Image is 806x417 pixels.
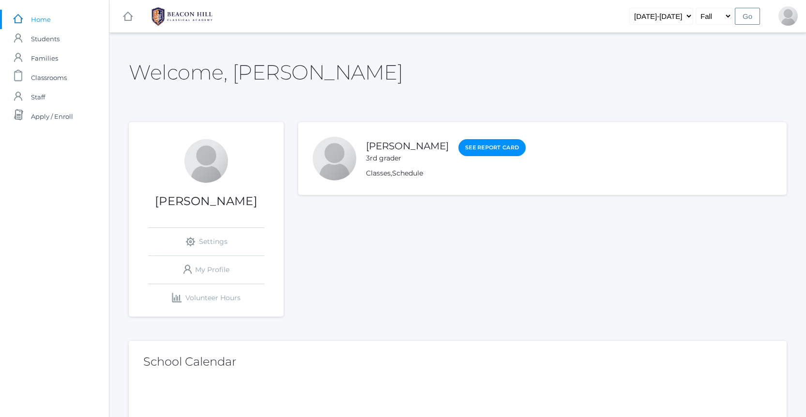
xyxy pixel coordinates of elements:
[148,228,264,256] a: Settings
[366,169,391,177] a: Classes
[366,153,449,163] div: 3rd grader
[143,355,772,368] h2: School Calendar
[129,61,403,83] h2: Welcome, [PERSON_NAME]
[146,4,218,29] img: 1_BHCALogos-05.png
[148,256,264,284] a: My Profile
[458,139,526,156] a: See Report Card
[129,195,284,208] h1: [PERSON_NAME]
[778,6,798,26] div: Derrick Marzano
[366,168,526,178] div: ,
[148,284,264,312] a: Volunteer Hours
[392,169,423,177] a: Schedule
[735,8,760,25] input: Go
[31,87,45,107] span: Staff
[313,137,356,180] div: Francisco Lopez
[31,68,67,87] span: Classrooms
[31,107,73,126] span: Apply / Enroll
[184,139,228,183] div: Derrick Marzano
[31,29,60,48] span: Students
[31,48,58,68] span: Families
[366,140,449,152] a: [PERSON_NAME]
[31,10,51,29] span: Home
